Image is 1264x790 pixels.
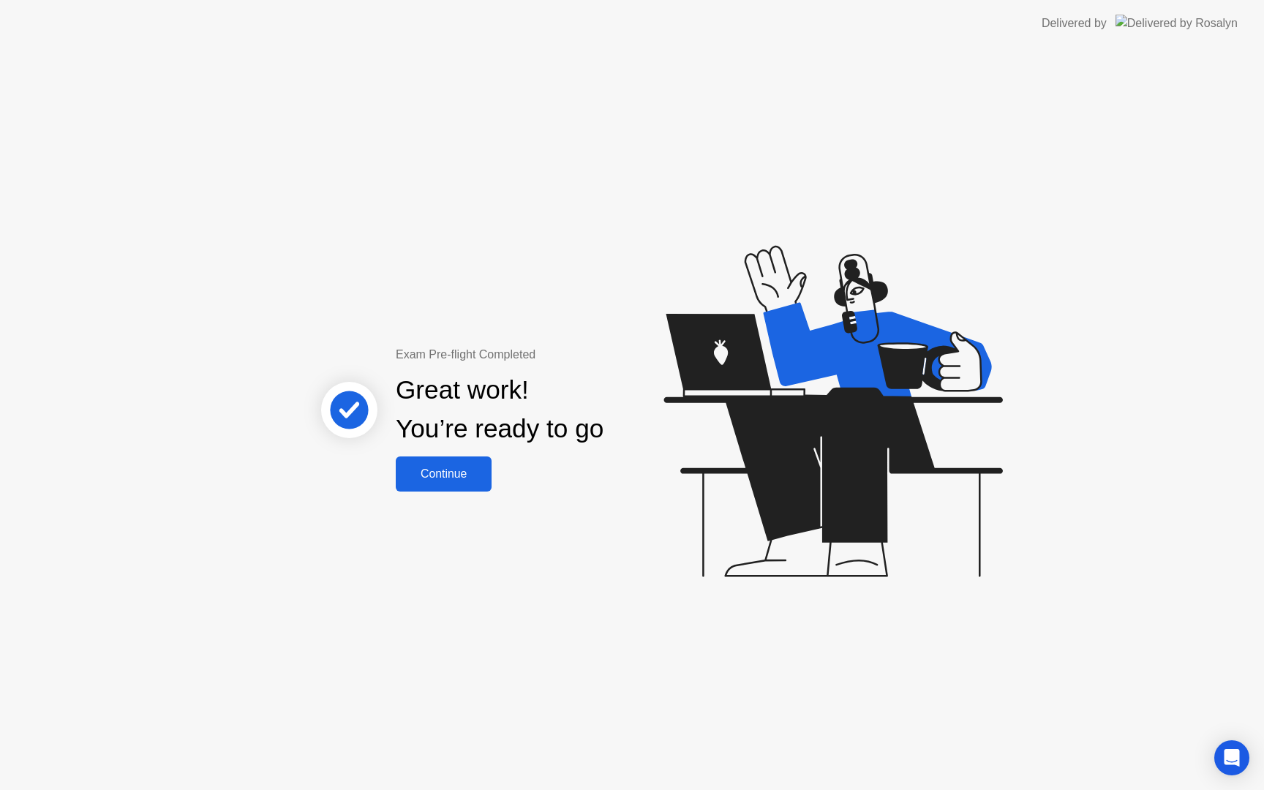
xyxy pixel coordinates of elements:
[1116,15,1238,31] img: Delivered by Rosalyn
[396,456,492,492] button: Continue
[1214,740,1249,775] div: Open Intercom Messenger
[1042,15,1107,32] div: Delivered by
[400,467,487,481] div: Continue
[396,346,698,364] div: Exam Pre-flight Completed
[396,371,603,448] div: Great work! You’re ready to go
